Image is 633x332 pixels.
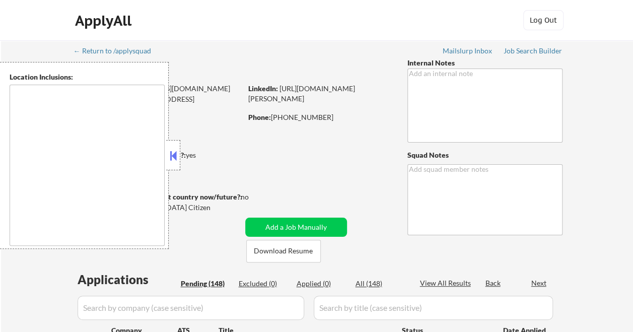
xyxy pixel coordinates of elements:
[407,58,562,68] div: Internal Notes
[245,218,347,237] button: Add a Job Manually
[78,274,177,286] div: Applications
[504,47,562,54] div: Job Search Builder
[239,279,289,289] div: Excluded (0)
[74,47,161,54] div: ← Return to /applysquad
[181,279,231,289] div: Pending (148)
[248,112,391,122] div: [PHONE_NUMBER]
[443,47,493,54] div: Mailslurp Inbox
[78,296,304,320] input: Search by company (case sensitive)
[241,192,269,202] div: no
[248,84,355,103] a: [URL][DOMAIN_NAME][PERSON_NAME]
[523,10,564,30] button: Log Out
[356,279,406,289] div: All (148)
[407,150,562,160] div: Squad Notes
[75,12,134,29] div: ApplyAll
[297,279,347,289] div: Applied (0)
[420,278,474,288] div: View All Results
[485,278,502,288] div: Back
[531,278,547,288] div: Next
[10,72,165,82] div: Location Inclusions:
[248,113,271,121] strong: Phone:
[74,47,161,57] a: ← Return to /applysquad
[314,296,553,320] input: Search by title (case sensitive)
[246,240,321,262] button: Download Resume
[248,84,278,93] strong: LinkedIn:
[443,47,493,57] a: Mailslurp Inbox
